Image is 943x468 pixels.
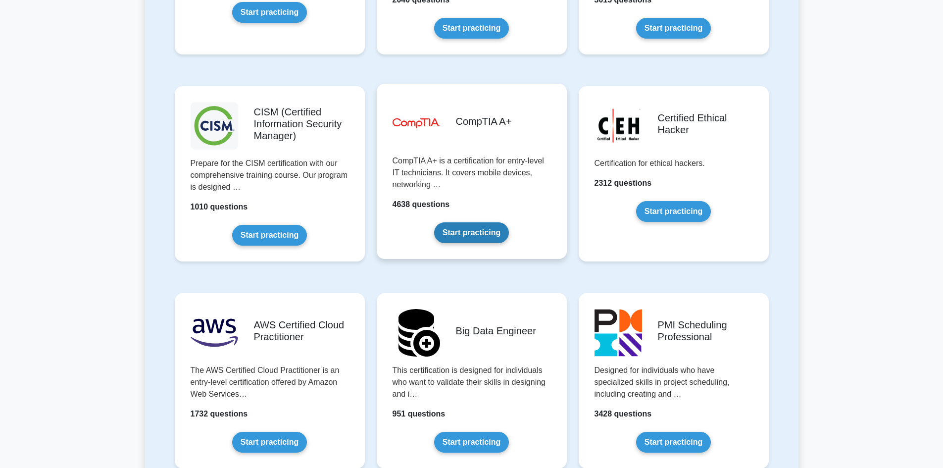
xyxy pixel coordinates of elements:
a: Start practicing [636,201,711,222]
a: Start practicing [232,225,307,246]
a: Start practicing [434,222,509,243]
a: Start practicing [434,432,509,453]
a: Start practicing [636,18,711,39]
a: Start practicing [232,432,307,453]
a: Start practicing [636,432,711,453]
a: Start practicing [232,2,307,23]
a: Start practicing [434,18,509,39]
